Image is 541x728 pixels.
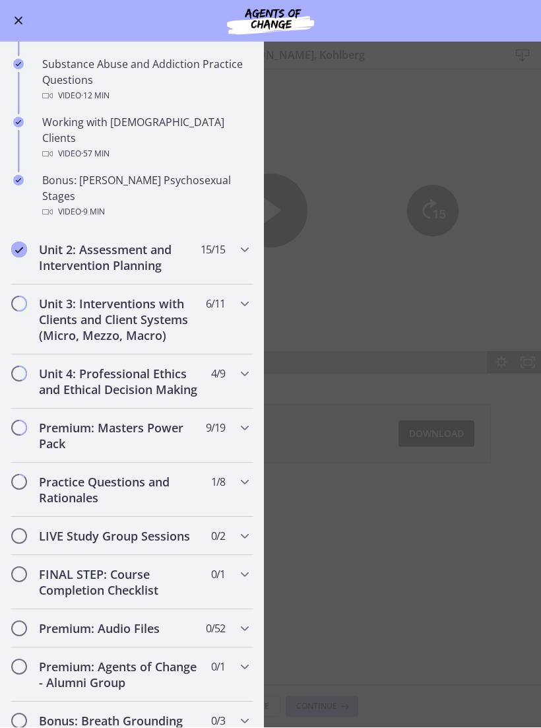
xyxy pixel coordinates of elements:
div: Bonus: [PERSON_NAME] Psychosexual Stages [42,173,248,220]
button: Skip ahead 15 seconds [407,115,459,166]
i: Completed [11,242,27,258]
span: · 57 min [81,147,110,162]
h2: FINAL STEP: Course Completion Checklist [39,567,200,599]
h2: Premium: Agents of Change - Alumni Group [39,659,200,691]
span: 9 / 19 [206,420,225,436]
h2: Premium: Audio Files [39,621,200,637]
button: Enable menu [11,13,26,29]
div: Substance Abuse and Addiction Practice Questions [42,57,248,104]
div: Playbar [61,282,482,304]
span: · 9 min [81,205,105,220]
span: 15 / 15 [201,242,225,258]
h2: LIVE Study Group Sessions [39,529,200,545]
tspan: 15 [96,137,110,151]
span: · 12 min [81,88,110,104]
span: 0 / 1 [211,567,225,583]
h2: Unit 3: Interventions with Clients and Client Systems (Micro, Mezzo, Macro) [39,296,200,344]
i: Completed [13,176,24,186]
span: 0 / 1 [211,659,225,675]
span: 6 / 11 [206,296,225,312]
span: 4 / 9 [211,366,225,382]
button: Play Video [234,104,307,178]
i: Completed [13,59,24,70]
div: Video [42,147,248,162]
h2: Practice Questions and Rationales [39,475,200,506]
button: Show settings menu [488,282,515,304]
h2: Unit 2: Assessment and Intervention Planning [39,242,200,274]
img: Agents of Change Social Work Test Prep [191,5,350,37]
span: 1 / 8 [211,475,225,490]
div: Working with [DEMOGRAPHIC_DATA] Clients [42,115,248,162]
i: Completed [13,117,24,128]
tspan: 15 [433,137,446,151]
button: Skip back 15 seconds [82,115,134,166]
div: Video [42,88,248,104]
h2: Premium: Masters Power Pack [39,420,200,452]
div: Video [42,205,248,220]
h2: Unit 4: Professional Ethics and Ethical Decision Making [39,366,200,398]
span: 0 / 2 [211,529,225,545]
span: 0 / 52 [206,621,225,637]
button: Fullscreen [515,282,541,304]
